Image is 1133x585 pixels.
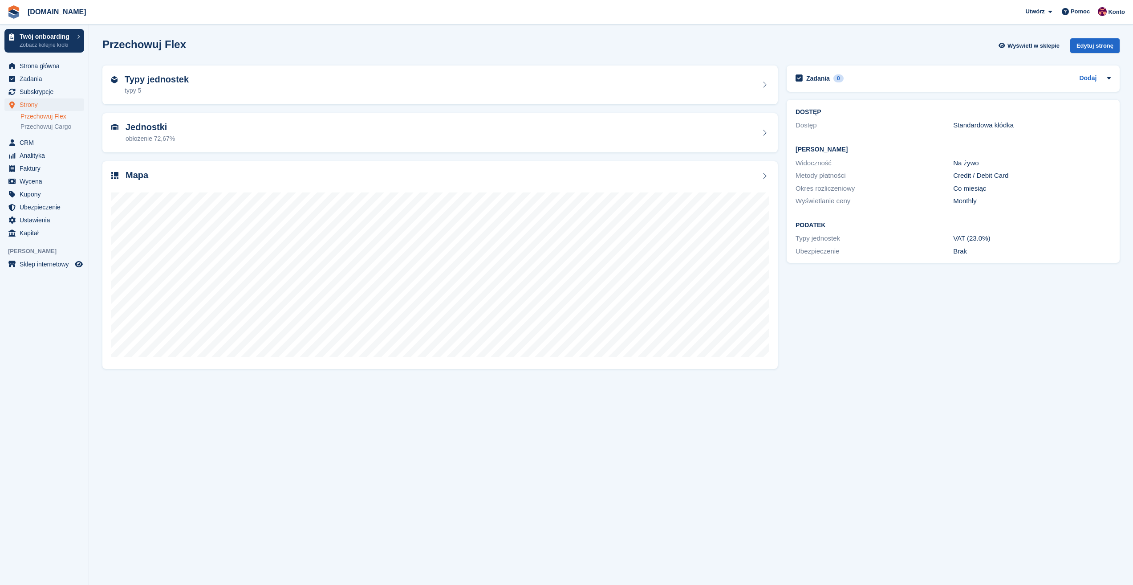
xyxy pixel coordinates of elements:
span: Kapitał [20,227,73,239]
a: Edytuj stronę [1070,38,1120,57]
h2: Zadania [806,74,830,82]
span: Subskrypcje [20,86,73,98]
span: Pomoc [1071,7,1090,16]
span: Analityka [20,149,73,162]
a: Typy jednostek typy 5 [102,65,778,105]
a: menu [4,60,84,72]
a: menu [4,136,84,149]
div: VAT (23.0%) [953,233,1111,244]
span: Wyświetl w sklepie [1007,41,1060,50]
span: Ustawienia [20,214,73,226]
div: Ubezpieczenie [796,246,953,257]
p: Zobacz kolejne kroki [20,41,73,49]
a: Dodaj [1079,74,1096,84]
div: Monthly [953,196,1111,206]
h2: DOSTĘP [796,109,1111,116]
div: 0 [833,74,844,82]
div: Co miesiąc [953,184,1111,194]
img: Mateusz Kacwin [1098,7,1107,16]
h2: Podatek [796,222,1111,229]
span: Konto [1108,8,1125,16]
span: Faktury [20,162,73,175]
a: menu [4,214,84,226]
h2: Typy jednostek [125,74,189,85]
h2: Mapa [126,170,148,180]
div: Wyświetlanie ceny [796,196,953,206]
a: menu [4,258,84,270]
a: Podgląd sklepu [73,259,84,270]
div: Typy jednostek [796,233,953,244]
a: menu [4,73,84,85]
span: Utwórz [1025,7,1044,16]
a: menu [4,86,84,98]
div: Na żywo [953,158,1111,168]
div: Brak [953,246,1111,257]
a: menu [4,188,84,200]
span: Wycena [20,175,73,188]
div: Okres rozliczeniowy [796,184,953,194]
span: Strona główna [20,60,73,72]
span: Kupony [20,188,73,200]
h2: Przechowuj Flex [102,38,186,50]
h2: Jednostki [126,122,175,132]
a: Przechowuj Flex [20,112,84,121]
a: Jednostki obłożenie 72,67% [102,113,778,152]
div: obłożenie 72,67% [126,134,175,143]
div: Widoczność [796,158,953,168]
span: Ubezpieczenie [20,201,73,213]
div: typy 5 [125,86,189,95]
span: Sklep internetowy [20,258,73,270]
span: Strony [20,98,73,111]
div: Dostęp [796,120,953,131]
div: Credit / Debit Card [953,171,1111,181]
a: Mapa [102,161,778,369]
a: Twój onboarding Zobacz kolejne kroki [4,29,84,53]
a: menu [4,162,84,175]
a: menu [4,227,84,239]
a: menu [4,201,84,213]
a: menu [4,175,84,188]
a: menu [4,149,84,162]
img: unit-type-icn-2b2737a686de81e16bb02015468b77c625bbabd49415b5ef34ead5e3b44a266d.svg [111,76,118,83]
a: [DOMAIN_NAME] [24,4,90,19]
div: Metody płatności [796,171,953,181]
a: Wyświetl w sklepie [997,38,1063,53]
a: Przechowuj Cargo [20,123,84,131]
span: Zadania [20,73,73,85]
div: Edytuj stronę [1070,38,1120,53]
div: Standardowa kłódka [953,120,1111,131]
h2: [PERSON_NAME] [796,146,1111,153]
span: [PERSON_NAME] [8,247,89,256]
img: unit-icn-7be61d7bf1b0ce9d3e12c5938cc71ed9869f7b940bace4675aadf7bd6d80202e.svg [111,124,118,130]
p: Twój onboarding [20,33,73,40]
img: stora-icon-8386f47178a22dfd0bd8f6a31ec36ba5ce8667c1dd55bd0f319d3a0aa187defe.svg [7,5,20,19]
img: map-icn-33ee37083ee616e46c38cad1a60f524a97daa1e2b2c8c0bc3eb3415660979fc1.svg [111,172,118,179]
a: menu [4,98,84,111]
span: CRM [20,136,73,149]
